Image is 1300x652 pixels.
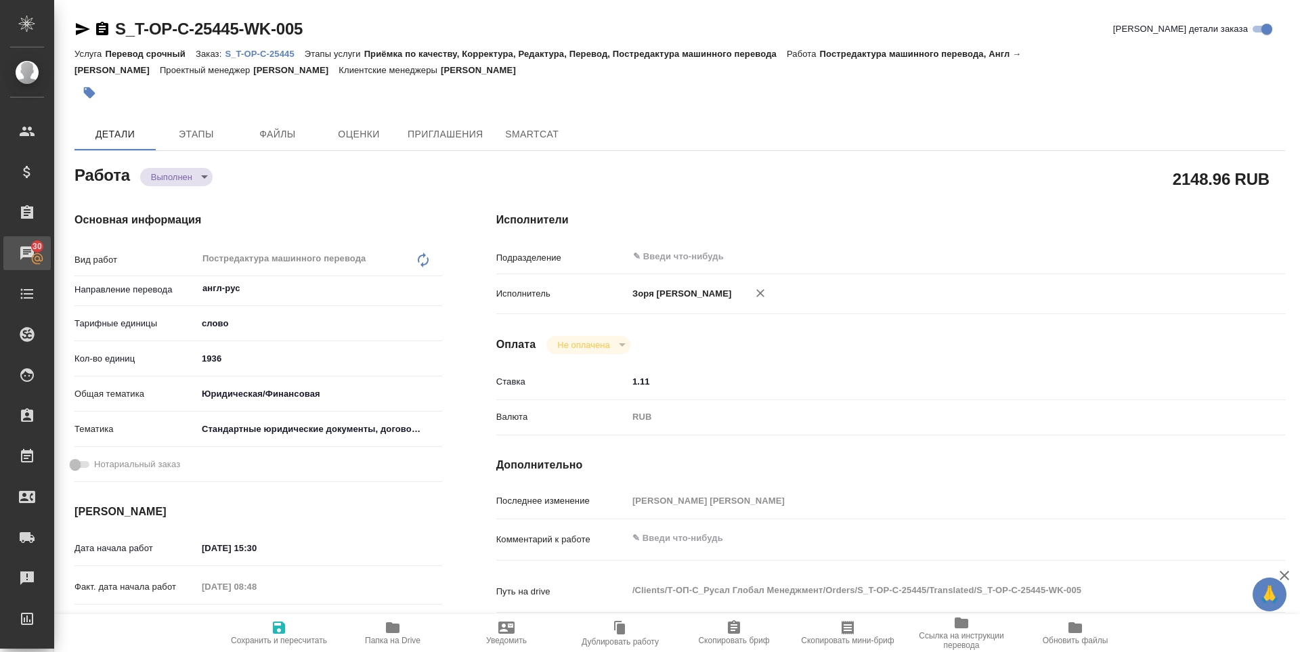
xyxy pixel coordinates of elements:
button: Добавить тэг [74,78,104,108]
span: Уведомить [486,636,527,645]
p: Зоря [PERSON_NAME] [628,287,732,301]
input: ✎ Введи что-нибудь [197,538,316,558]
button: Open [1212,255,1215,258]
p: Клиентские менеджеры [339,65,441,75]
h2: Работа [74,162,130,186]
p: Направление перевода [74,283,197,297]
div: Юридическая/Финансовая [197,383,442,406]
h4: Основная информация [74,212,442,228]
input: Пустое поле [197,577,316,596]
input: ✎ Введи что-нибудь [628,372,1219,391]
button: Не оплачена [553,339,613,351]
p: Факт. дата начала работ [74,580,197,594]
div: слово [197,312,442,335]
span: Скопировать бриф [698,636,769,645]
span: Обновить файлы [1043,636,1108,645]
span: Сохранить и пересчитать [231,636,327,645]
div: Стандартные юридические документы, договоры, уставы [197,418,442,441]
p: Дата начала работ [74,542,197,555]
button: Дублировать работу [563,614,677,652]
div: Выполнен [546,336,630,354]
a: S_T-OP-C-25445 [225,47,304,59]
span: Этапы [164,126,229,143]
span: Нотариальный заказ [94,458,180,471]
button: Удалить исполнителя [745,278,775,308]
span: 30 [24,240,50,253]
p: Путь на drive [496,585,628,599]
span: Файлы [245,126,310,143]
a: S_T-OP-C-25445-WK-005 [115,20,303,38]
input: ✎ Введи что-нибудь [197,612,316,632]
div: Выполнен [140,168,213,186]
span: Детали [83,126,148,143]
span: Оценки [326,126,391,143]
button: Папка на Drive [336,614,450,652]
p: [PERSON_NAME] [441,65,526,75]
p: Заказ: [196,49,225,59]
span: Скопировать мини-бриф [801,636,894,645]
p: Тематика [74,422,197,436]
button: Ссылка на инструкции перевода [905,614,1018,652]
textarea: /Clients/Т-ОП-С_Русал Глобал Менеджмент/Orders/S_T-OP-C-25445/Translated/S_T-OP-C-25445-WK-005 [628,579,1219,602]
p: Валюта [496,410,628,424]
p: Услуга [74,49,105,59]
span: Папка на Drive [365,636,420,645]
p: Исполнитель [496,287,628,301]
span: [PERSON_NAME] детали заказа [1113,22,1248,36]
p: Подразделение [496,251,628,265]
div: RUB [628,406,1219,429]
button: Скопировать бриф [677,614,791,652]
p: [PERSON_NAME] [253,65,339,75]
span: Дублировать работу [582,637,659,647]
h4: Дополнительно [496,457,1285,473]
span: 🙏 [1258,580,1281,609]
a: 30 [3,236,51,270]
p: Работа [787,49,820,59]
p: Кол-во единиц [74,352,197,366]
h4: Исполнители [496,212,1285,228]
p: Тарифные единицы [74,317,197,330]
button: Сохранить и пересчитать [222,614,336,652]
h4: [PERSON_NAME] [74,504,442,520]
input: ✎ Введи что-нибудь [197,349,442,368]
h4: Оплата [496,336,536,353]
p: Ставка [496,375,628,389]
button: Уведомить [450,614,563,652]
button: Скопировать мини-бриф [791,614,905,652]
button: Скопировать ссылку [94,21,110,37]
button: 🙏 [1253,578,1286,611]
button: Open [435,287,437,290]
input: ✎ Введи что-нибудь [632,248,1170,265]
button: Обновить файлы [1018,614,1132,652]
h2: 2148.96 RUB [1173,167,1270,190]
span: Приглашения [408,126,483,143]
span: SmartCat [500,126,565,143]
p: Вид работ [74,253,197,267]
button: Скопировать ссылку для ЯМессенджера [74,21,91,37]
p: Перевод срочный [105,49,196,59]
p: Последнее изменение [496,494,628,508]
p: S_T-OP-C-25445 [225,49,304,59]
p: Приёмка по качеству, Корректура, Редактура, Перевод, Постредактура машинного перевода [364,49,787,59]
span: Ссылка на инструкции перевода [913,631,1010,650]
p: Проектный менеджер [160,65,253,75]
p: Комментарий к работе [496,533,628,546]
p: Этапы услуги [305,49,364,59]
p: Общая тематика [74,387,197,401]
input: Пустое поле [628,491,1219,510]
button: Выполнен [147,171,196,183]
